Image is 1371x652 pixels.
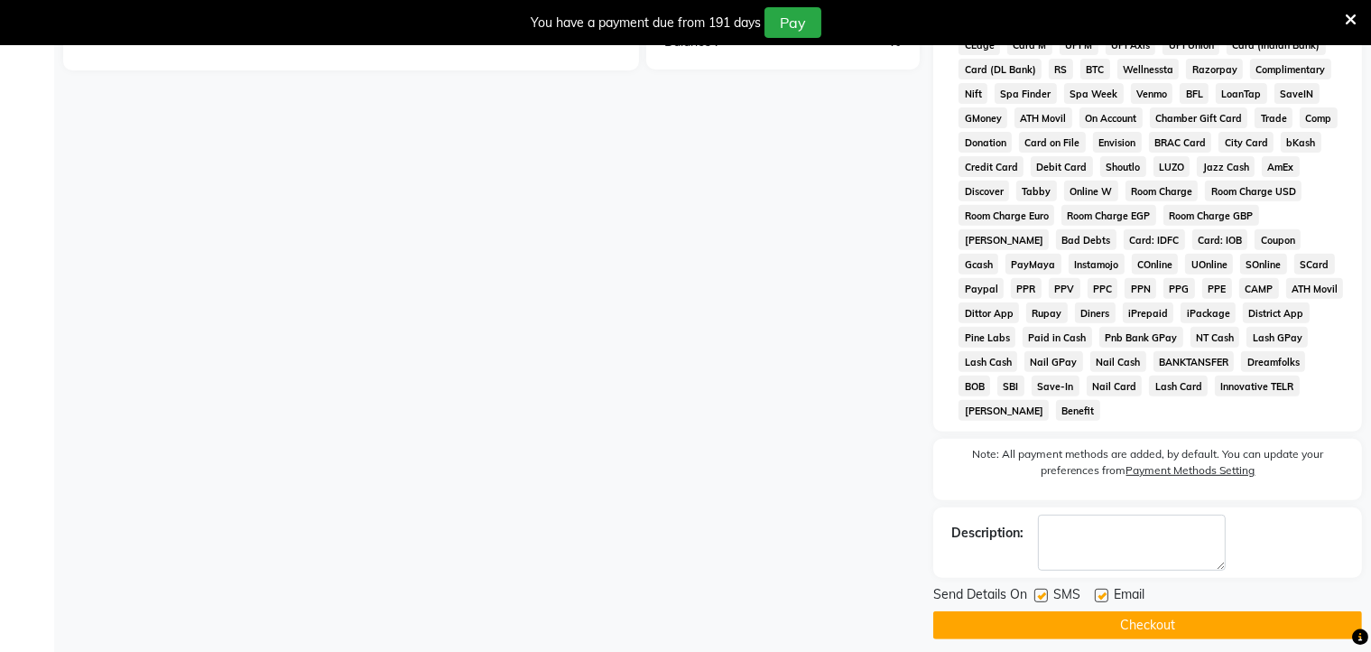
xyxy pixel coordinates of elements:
span: iPrepaid [1123,303,1174,323]
span: Gcash [959,254,998,275]
span: Lash GPay [1246,327,1308,348]
span: PPR [1011,278,1042,299]
span: Envision [1093,132,1142,153]
span: Room Charge EGP [1061,205,1156,226]
span: Jazz Cash [1197,156,1255,177]
span: SCard [1294,254,1335,275]
span: Rupay [1026,303,1068,323]
span: [PERSON_NAME] [959,229,1049,250]
span: ATH Movil [1014,107,1072,128]
span: Room Charge GBP [1163,205,1259,226]
span: PPC [1088,278,1118,299]
span: Spa Finder [995,83,1057,104]
span: Room Charge USD [1205,181,1302,201]
span: CAMP [1239,278,1279,299]
span: RS [1049,59,1073,79]
span: Comp [1300,107,1338,128]
span: Nail Cash [1090,351,1146,372]
span: COnline [1132,254,1179,275]
span: NT Cash [1190,327,1240,348]
span: LoanTap [1216,83,1267,104]
span: Discover [959,181,1009,201]
span: BOB [959,376,990,396]
span: LUZO [1153,156,1190,177]
button: Checkout [933,611,1362,639]
div: You have a payment due from 191 days [531,14,761,33]
span: Dittor App [959,303,1019,323]
span: Pine Labs [959,327,1015,348]
span: Room Charge [1126,181,1199,201]
span: PPN [1125,278,1156,299]
span: BANKTANSFER [1153,351,1235,372]
span: Razorpay [1186,59,1243,79]
span: Online W [1064,181,1118,201]
span: iPackage [1181,303,1236,323]
span: Bad Debts [1056,229,1116,250]
label: Note: All payment methods are added, by default. You can update your preferences from [951,446,1344,486]
span: Nift [959,83,987,104]
span: Instamojo [1069,254,1125,275]
span: SMS [1053,585,1080,608]
span: Card on File [1019,132,1086,153]
span: Dreamfolks [1241,351,1305,372]
button: Pay [764,7,821,38]
span: Wellnessta [1117,59,1180,79]
span: [PERSON_NAME] [959,400,1049,421]
span: ATH Movil [1286,278,1344,299]
span: AmEx [1262,156,1300,177]
span: Card (DL Bank) [959,59,1042,79]
span: Tabby [1016,181,1057,201]
span: City Card [1218,132,1274,153]
span: BFL [1180,83,1209,104]
span: UOnline [1185,254,1233,275]
span: Card: IOB [1192,229,1248,250]
span: SBI [997,376,1024,396]
span: GMoney [959,107,1007,128]
span: On Account [1079,107,1143,128]
span: Room Charge Euro [959,205,1054,226]
span: Coupon [1255,229,1301,250]
span: Chamber Gift Card [1150,107,1248,128]
span: Diners [1075,303,1116,323]
span: Nail Card [1087,376,1143,396]
label: Payment Methods Setting [1126,462,1255,479]
span: Complimentary [1250,59,1331,79]
span: Credit Card [959,156,1024,177]
span: PayMaya [1005,254,1061,275]
span: Lash Card [1149,376,1208,396]
span: Trade [1255,107,1292,128]
span: PPG [1163,278,1195,299]
span: Paid in Cash [1023,327,1092,348]
span: BRAC Card [1149,132,1212,153]
span: Pnb Bank GPay [1099,327,1183,348]
span: Nail GPay [1024,351,1083,372]
span: Send Details On [933,585,1027,608]
span: Paypal [959,278,1004,299]
span: Donation [959,132,1012,153]
span: Spa Week [1064,83,1124,104]
span: Save-In [1032,376,1079,396]
div: Description: [951,524,1024,543]
span: Debit Card [1031,156,1093,177]
span: Benefit [1056,400,1100,421]
span: SOnline [1240,254,1287,275]
span: PPE [1202,278,1232,299]
span: Shoutlo [1100,156,1146,177]
span: Lash Cash [959,351,1017,372]
span: bKash [1281,132,1321,153]
span: Venmo [1131,83,1173,104]
span: Email [1114,585,1144,608]
span: Card: IDFC [1124,229,1185,250]
span: SaveIN [1274,83,1320,104]
span: Innovative TELR [1215,376,1300,396]
span: BTC [1080,59,1110,79]
span: District App [1243,303,1310,323]
span: PPV [1049,278,1080,299]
